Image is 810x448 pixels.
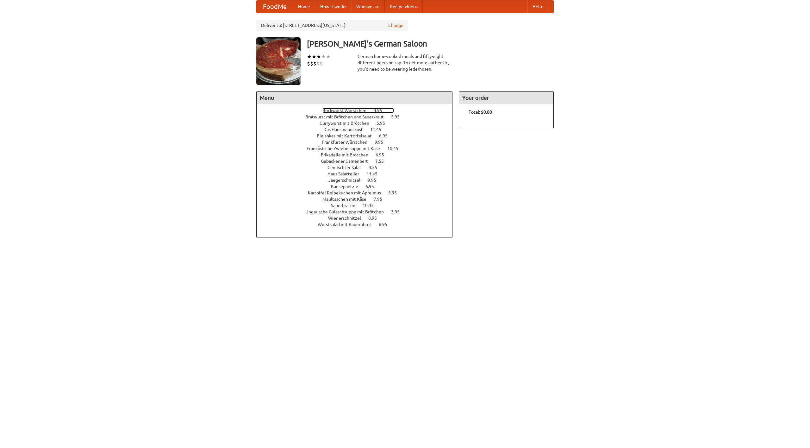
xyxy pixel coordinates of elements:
[331,203,385,208] a: Sauerbraten 10.45
[388,190,403,195] span: 5.95
[388,22,403,28] a: Change
[331,184,364,189] span: Kaesepaetzle
[320,121,376,126] span: Currywurst mit Brötchen
[307,60,310,67] li: $
[316,60,320,67] li: $
[320,121,397,126] a: Currywurst mit Brötchen 5.95
[391,209,406,214] span: 3.95
[379,133,394,138] span: 6.95
[368,216,383,221] span: 8.95
[374,197,389,202] span: 7.95
[322,197,373,202] span: Maultaschen mit Käse
[308,190,387,195] span: Kartoffel Reibekuchen mit Apfelmus
[387,146,405,151] span: 10.45
[313,60,316,67] li: $
[363,203,380,208] span: 10.45
[379,222,394,227] span: 6.95
[527,0,547,13] a: Help
[351,0,385,13] a: Who we are
[317,133,399,138] a: Fleishkas mit Kartoffelsalat 6.95
[320,60,323,67] li: $
[323,127,369,132] span: Das Hausmannskost
[307,146,410,151] a: Französische Zwiebelsuppe mit Käse 10.45
[318,222,378,227] span: Wurstsalad mit Bauernbrot
[365,184,380,189] span: 6.95
[327,171,365,176] span: Haus Salatteller
[257,0,293,13] a: FoodMe
[328,216,367,221] span: Wienerschnitzel
[257,91,452,104] h4: Menu
[321,53,326,60] li: ★
[322,108,373,113] span: Bockwurst Würstchen
[322,140,395,145] a: Frankfurter Würstchen 9.95
[321,152,375,157] span: Frikadelle mit Brötchen
[310,60,313,67] li: $
[256,37,301,85] img: angular.jpg
[308,190,408,195] a: Kartoffel Reibekuchen mit Apfelmus 5.95
[459,91,553,104] h4: Your order
[321,159,396,164] a: Gebackener Camenbert 7.55
[322,140,374,145] span: Frankfurter Würstchen
[331,203,362,208] span: Sauerbraten
[328,178,367,183] span: Jaegerschnitzel
[321,152,396,157] a: Frikadelle mit Brötchen 6.95
[317,133,378,138] span: Fleishkas mit Kartoffelsalat
[327,165,368,170] span: Gemischter Salat
[327,165,389,170] a: Gemischter Salat 4.55
[369,165,383,170] span: 4.55
[305,209,390,214] span: Ungarische Gulaschsuppe mit Brötchen
[327,171,389,176] a: Haus Salatteller 11.45
[318,222,399,227] a: Wurstsalad mit Bauernbrot 6.95
[307,146,386,151] span: Französische Zwiebelsuppe mit Käse
[305,114,411,119] a: Bratwurst mit Brötchen und Sauerkraut 5.95
[323,127,393,132] a: Das Hausmannskost 11.45
[385,0,423,13] a: Recipe videos
[366,171,384,176] span: 11.45
[328,178,388,183] a: Jaegerschnitzel 9.95
[370,127,388,132] span: 11.45
[307,37,554,50] h3: [PERSON_NAME]'s German Saloon
[312,53,316,60] li: ★
[315,0,351,13] a: How it works
[321,159,374,164] span: Gebackener Camenbert
[375,159,390,164] span: 7.55
[307,53,312,60] li: ★
[375,140,389,145] span: 9.95
[374,108,389,113] span: 4.95
[316,53,321,60] li: ★
[256,20,408,31] div: Deliver to: [STREET_ADDRESS][US_STATE]
[322,108,394,113] a: Bockwurst Würstchen 4.95
[377,121,391,126] span: 5.95
[469,110,492,115] b: Total: $0.00
[328,216,389,221] a: Wienerschnitzel 8.95
[368,178,383,183] span: 9.95
[358,53,452,72] div: German home-cooked meals and fifty-eight different beers on tap. To get more authentic, you'd nee...
[376,152,390,157] span: 6.95
[326,53,331,60] li: ★
[331,184,386,189] a: Kaesepaetzle 6.95
[305,209,411,214] a: Ungarische Gulaschsuppe mit Brötchen 3.95
[391,114,406,119] span: 5.95
[322,197,394,202] a: Maultaschen mit Käse 7.95
[293,0,315,13] a: Home
[305,114,390,119] span: Bratwurst mit Brötchen und Sauerkraut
